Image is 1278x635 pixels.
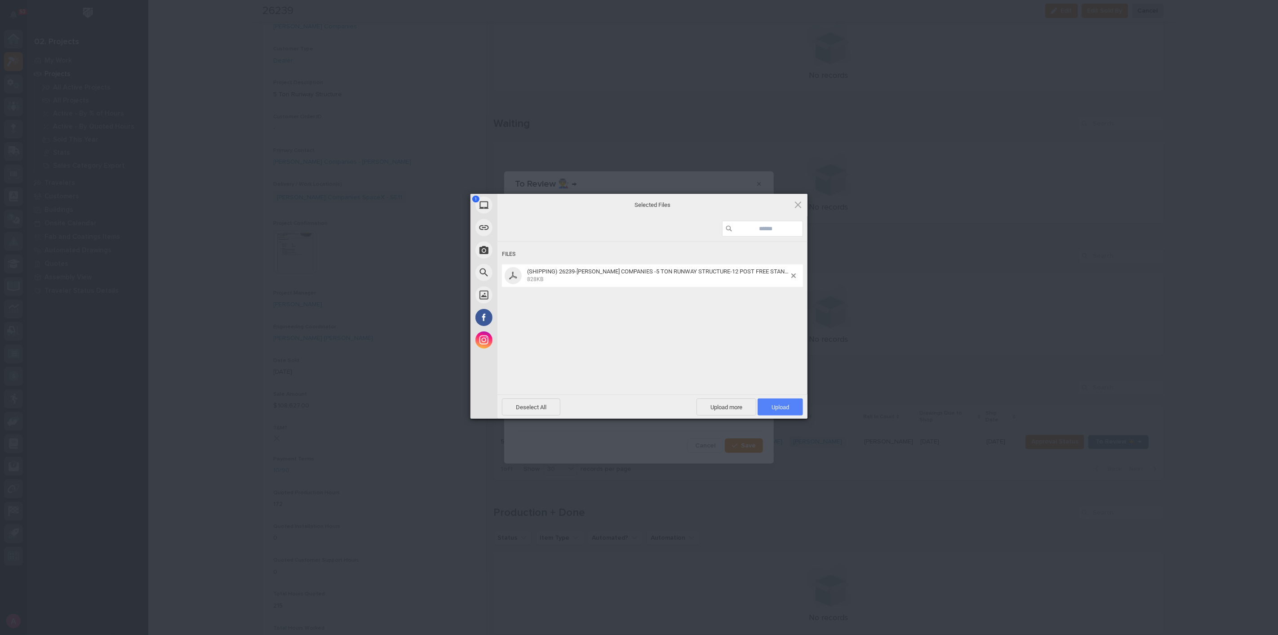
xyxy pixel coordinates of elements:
div: Files [502,246,803,263]
div: My Device [470,194,578,216]
div: Web Search [470,261,578,284]
div: Link (URL) [470,216,578,239]
span: Upload [772,404,789,411]
span: Click here or hit ESC to close picker [793,200,803,210]
div: Instagram [470,329,578,351]
span: 828KB [527,276,543,282]
span: 1 [472,196,479,202]
div: Unsplash [470,284,578,306]
div: Facebook [470,306,578,329]
span: Deselect All [502,398,560,416]
span: (SHIPPING) 26239-MAZZELLA COMPANIES -5 TON RUNWAY STRUCTURE-12 POST FREE STANDING TOP-RUNNING RUN... [524,268,791,283]
span: Upload [758,398,803,416]
span: Selected Files [563,201,742,209]
div: Take Photo [470,239,578,261]
span: Upload more [697,398,756,416]
span: (SHIPPING) 26239-[PERSON_NAME] COMPANIES -5 TON RUNWAY STRUCTURE-12 POST FREE STANDING TOP-RUNNIN... [527,268,928,275]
